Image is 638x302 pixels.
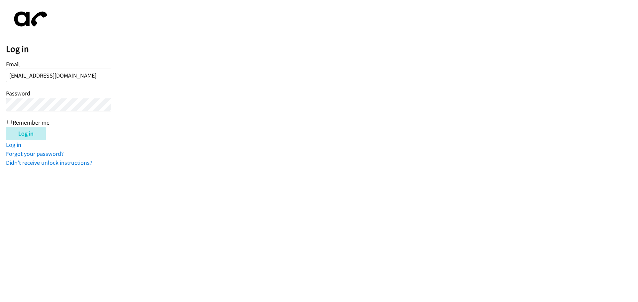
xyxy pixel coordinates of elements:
[6,159,92,166] a: Didn't receive unlock instructions?
[6,150,64,157] a: Forgot your password?
[6,141,21,149] a: Log in
[6,43,638,55] h2: Log in
[6,60,20,68] label: Email
[13,119,50,126] label: Remember me
[6,6,53,32] img: aphone-8a226864a2ddd6a5e75d1ebefc011f4aa8f32683c2d82f3fb0802fe031f96514.svg
[6,127,46,140] input: Log in
[6,90,30,97] label: Password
